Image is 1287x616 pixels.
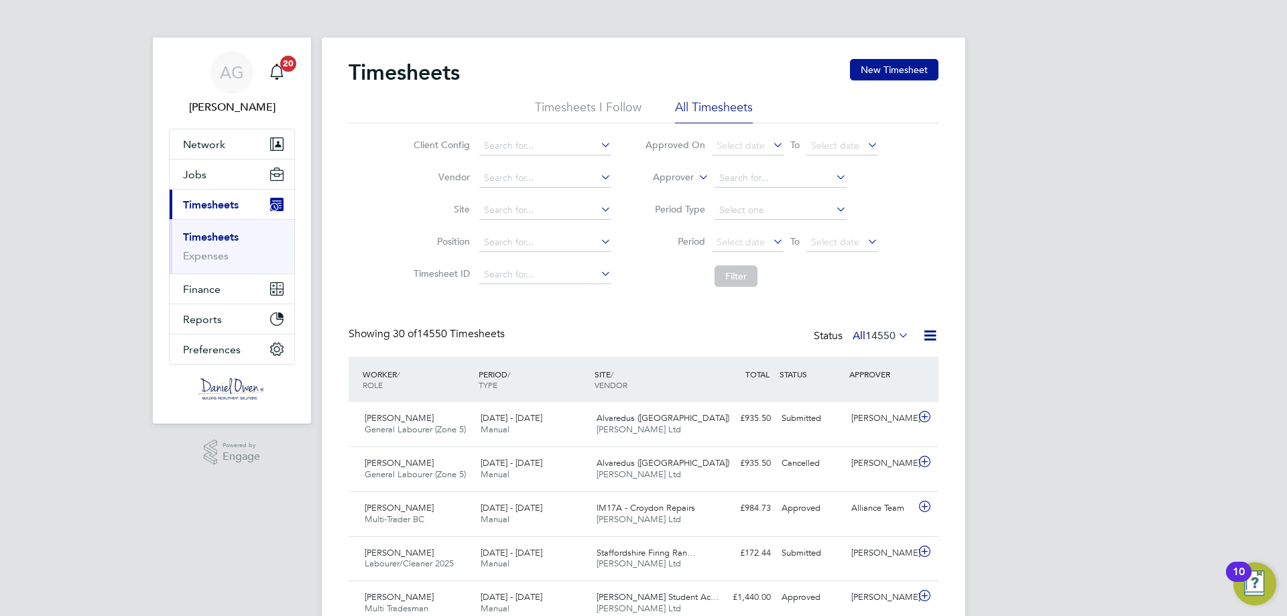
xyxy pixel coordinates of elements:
[349,59,460,86] h2: Timesheets
[170,219,294,273] div: Timesheets
[365,502,434,513] span: [PERSON_NAME]
[170,160,294,189] button: Jobs
[170,304,294,334] button: Reports
[717,139,765,151] span: Select date
[645,203,705,215] label: Period Type
[183,198,239,211] span: Timesheets
[170,129,294,159] button: Network
[479,201,611,220] input: Search for...
[479,233,611,252] input: Search for...
[393,327,505,341] span: 14550 Timesheets
[745,369,770,379] span: TOTAL
[169,51,295,115] a: AG[PERSON_NAME]
[597,591,719,603] span: [PERSON_NAME] Student Ac…
[597,603,681,614] span: [PERSON_NAME] Ltd
[776,452,846,475] div: Cancelled
[507,369,510,379] span: /
[846,587,916,609] div: [PERSON_NAME]
[170,190,294,219] button: Timesheets
[846,497,916,519] div: Alliance Team
[153,38,311,424] nav: Main navigation
[365,513,424,525] span: Multi-Trader BC
[365,469,466,480] span: General Labourer (Zone 5)
[776,497,846,519] div: Approved
[814,327,912,346] div: Status
[365,558,454,569] span: Labourer/Cleaner 2025
[183,343,241,356] span: Preferences
[363,379,383,390] span: ROLE
[365,591,434,603] span: [PERSON_NAME]
[846,542,916,564] div: [PERSON_NAME]
[645,235,705,247] label: Period
[183,168,206,181] span: Jobs
[479,169,611,188] input: Search for...
[481,591,542,603] span: [DATE] - [DATE]
[853,329,909,343] label: All
[597,558,681,569] span: [PERSON_NAME] Ltd
[365,457,434,469] span: [PERSON_NAME]
[183,231,239,243] a: Timesheets
[776,542,846,564] div: Submitted
[846,362,916,386] div: APPROVER
[410,139,470,151] label: Client Config
[597,424,681,435] span: [PERSON_NAME] Ltd
[715,265,757,287] button: Filter
[223,451,260,463] span: Engage
[535,99,641,123] li: Timesheets I Follow
[183,249,229,262] a: Expenses
[481,513,509,525] span: Manual
[786,136,804,153] span: To
[707,497,776,519] div: £984.73
[410,235,470,247] label: Position
[865,329,896,343] span: 14550
[597,513,681,525] span: [PERSON_NAME] Ltd
[223,440,260,451] span: Powered by
[707,587,776,609] div: £1,440.00
[359,362,475,397] div: WORKER
[481,424,509,435] span: Manual
[1233,562,1276,605] button: Open Resource Center, 10 new notifications
[595,379,627,390] span: VENDOR
[183,313,222,326] span: Reports
[481,457,542,469] span: [DATE] - [DATE]
[170,334,294,364] button: Preferences
[410,203,470,215] label: Site
[645,139,705,151] label: Approved On
[811,236,859,248] span: Select date
[397,369,400,379] span: /
[410,171,470,183] label: Vendor
[481,502,542,513] span: [DATE] - [DATE]
[675,99,753,123] li: All Timesheets
[220,64,244,81] span: AG
[811,139,859,151] span: Select date
[410,267,470,280] label: Timesheet ID
[591,362,707,397] div: SITE
[715,169,847,188] input: Search for...
[776,362,846,386] div: STATUS
[786,233,804,250] span: To
[481,603,509,614] span: Manual
[481,412,542,424] span: [DATE] - [DATE]
[707,408,776,430] div: £935.50
[717,236,765,248] span: Select date
[204,440,261,465] a: Powered byEngage
[707,452,776,475] div: £935.50
[481,558,509,569] span: Manual
[846,452,916,475] div: [PERSON_NAME]
[169,378,295,399] a: Go to home page
[776,408,846,430] div: Submitted
[169,99,295,115] span: Amy Garcia
[597,547,696,558] span: Staffordshire Firing Ran…
[393,327,417,341] span: 30 of
[850,59,938,80] button: New Timesheet
[633,171,694,184] label: Approver
[597,457,729,469] span: Alvaredus ([GEOGRAPHIC_DATA])
[183,138,225,151] span: Network
[365,547,434,558] span: [PERSON_NAME]
[597,412,729,424] span: Alvaredus ([GEOGRAPHIC_DATA])
[846,408,916,430] div: [PERSON_NAME]
[170,274,294,304] button: Finance
[611,369,613,379] span: /
[479,137,611,156] input: Search for...
[479,265,611,284] input: Search for...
